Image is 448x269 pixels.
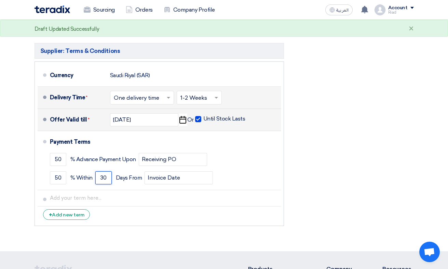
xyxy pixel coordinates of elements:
[78,2,120,17] a: Sourcing
[195,115,245,122] label: Until Stock Lasts
[50,67,105,84] div: Currency
[35,5,70,13] img: Teradix logo
[419,242,440,262] div: Open chat
[145,171,213,184] input: payment-term-2
[50,192,278,204] input: Add your term here...
[35,43,284,59] h5: Supplier: Terms & Conditions
[409,25,414,33] div: ×
[50,89,105,106] div: Delivery Time
[187,116,194,123] span: Or
[120,2,158,17] a: Orders
[70,174,93,181] span: % Within
[158,2,220,17] a: Company Profile
[50,112,105,128] div: Offer Valid till
[388,11,414,14] div: Riad
[35,25,99,33] div: Draft Updated Successfully
[110,69,150,82] div: Saudi Riyal (SAR)
[336,8,349,13] span: العربية
[116,174,142,181] span: Days From
[95,171,112,184] input: payment-term-2
[110,113,178,126] input: yyyy-mm-dd
[50,134,273,150] div: Payment Terms
[388,5,408,11] div: Account
[139,153,207,166] input: payment-term-2
[70,156,136,163] span: % Advance Payment Upon
[49,212,52,218] span: +
[50,171,66,184] input: payment-term-2
[375,4,385,15] img: profile_test.png
[325,4,353,15] button: العربية
[50,153,66,166] input: payment-term-1
[43,209,90,220] div: Add new term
